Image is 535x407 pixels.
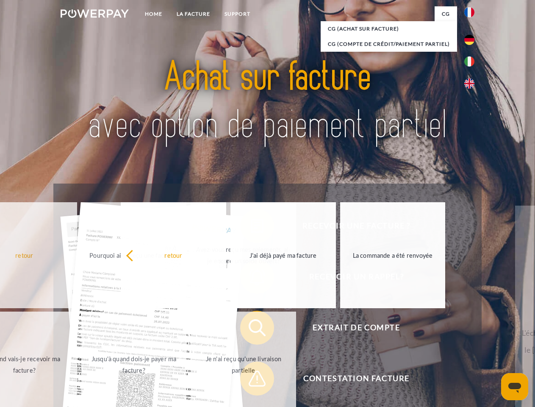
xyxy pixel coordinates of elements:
[240,311,460,345] button: Extrait de compte
[464,7,474,17] img: fr
[236,249,331,261] div: J'ai déjà payé ma facture
[464,78,474,89] img: en
[464,56,474,67] img: it
[126,249,221,261] div: retour
[196,353,291,376] div: Je n'ai reçu qu'une livraison partielle
[252,362,460,396] span: Contestation Facture
[321,36,457,52] a: CG (Compte de crédit/paiement partiel)
[240,362,460,396] button: Contestation Facture
[169,6,217,22] a: LA FACTURE
[86,353,182,376] div: Jusqu'à quand dois-je payer ma facture?
[435,6,457,22] a: CG
[464,35,474,45] img: de
[501,373,528,400] iframe: Bouton de lancement de la fenêtre de messagerie
[252,311,460,345] span: Extrait de compte
[81,41,454,162] img: title-powerpay_fr.svg
[61,9,129,18] img: logo-powerpay-white.svg
[217,6,258,22] a: Support
[86,249,182,261] div: Pourquoi ai-je reçu une facture?
[345,249,441,261] div: La commande a été renvoyée
[138,6,169,22] a: Home
[321,21,457,36] a: CG (achat sur facture)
